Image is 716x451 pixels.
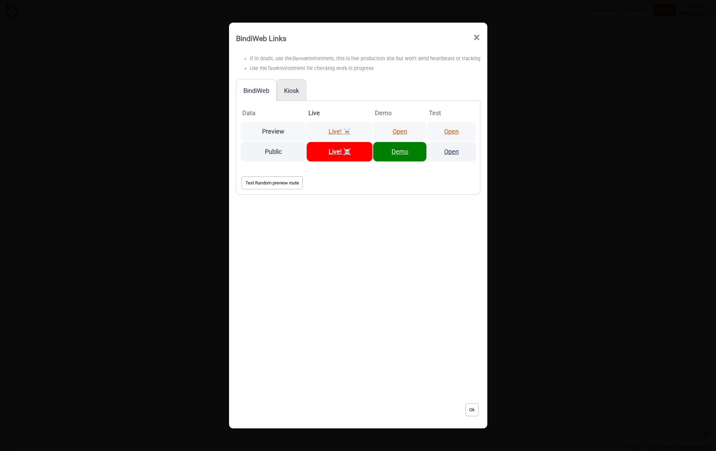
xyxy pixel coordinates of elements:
th: Test [427,105,475,121]
a: Open [444,148,459,155]
a: Open [393,128,407,135]
button: Test Random preview route [242,176,303,189]
a: Live! ☠️ [329,148,351,155]
li: Use the environment for checking work in progress [250,64,480,74]
a: Open [444,128,459,135]
div: BindiWeb Links [236,31,286,46]
li: If in doubt, use the environment, this is live production site but won't send heartbeats or tracking [250,54,480,64]
i: Test [267,65,277,71]
button: BindiWeb [243,87,269,94]
span: × [473,26,480,49]
strong: Live [308,109,320,117]
th: Data [241,105,306,121]
button: Ok [465,403,479,416]
th: Demo [373,105,426,121]
strong: Public [265,148,282,155]
a: Demo [392,148,408,155]
button: Kiosk [284,87,299,94]
a: Live! ☠️ [329,128,351,135]
i: Demo [292,56,305,62]
strong: Preview [262,128,284,135]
